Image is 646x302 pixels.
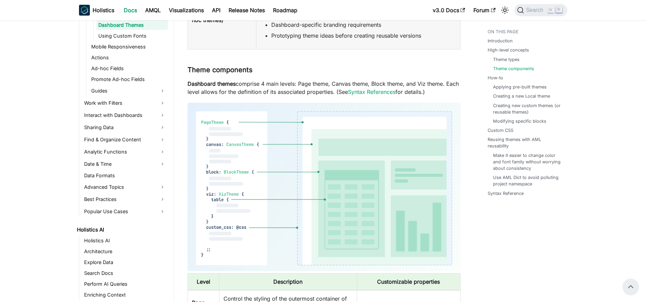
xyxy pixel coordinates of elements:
[82,247,168,256] a: Architecture
[493,102,561,115] a: Creating new custom themes (or reusable themes)
[82,194,168,205] a: Best Practices
[96,20,168,30] a: Dashboard Themes
[89,85,168,96] a: Guides
[208,5,224,16] a: API
[82,110,168,121] a: Interact with Dashboards
[500,5,510,16] button: Switch between dark and light mode (currently light mode)
[488,127,513,134] a: Custom CSS
[82,182,168,193] a: Advanced Topics
[188,103,461,271] img: Themes components
[82,122,168,133] a: Sharing Data
[165,5,208,16] a: Visualizations
[188,80,461,96] p: comprise 4 main levels: Page theme, Canvas theme, Block theme, and Viz theme. Each level allows f...
[623,279,639,295] button: Scroll back to top
[271,21,456,29] li: Dashboard-specific branding requirements
[555,7,562,13] kbd: K
[89,75,168,84] a: Promote Ad-hoc Fields
[377,278,440,285] b: Customizable properties
[273,278,302,285] b: Description
[469,5,500,16] a: Forum
[79,5,90,16] img: Holistics
[224,5,269,16] a: Release Notes
[82,134,168,145] a: Find & Organize Content
[348,88,395,95] a: Syntax References
[488,136,563,149] a: Reusing themes with AML reusability
[493,174,561,187] a: Use AML Dict to avoid polluting project namespace
[82,258,168,267] a: Explore Data
[493,84,547,90] a: Applying pre-built themes
[82,290,168,300] a: Enriching Context
[493,56,520,63] a: Theme types
[269,5,301,16] a: Roadmap
[141,5,165,16] a: AMQL
[96,31,168,41] a: Using Custom Fonts
[72,20,174,302] nav: Docs sidebar
[488,47,529,53] a: High-level concepts
[488,190,524,197] a: Syntax Reference
[192,8,246,23] b: Local themes (or ad-hoc themes)
[82,268,168,278] a: Search Docs
[488,75,503,81] a: How-to
[82,98,168,108] a: Work with Filters
[271,32,456,40] li: Prototyping theme ideas before creating reusable versions
[82,146,168,157] a: Analytic Functions
[493,65,534,72] a: Theme components
[493,118,546,124] a: Modifying specific blocks
[75,225,168,235] a: Holistics AI
[493,93,550,99] a: Creating a new Local theme
[89,53,168,62] a: Actions
[188,66,461,74] h3: Theme components
[429,5,469,16] a: v3.0 Docs
[488,38,513,44] a: Introduction
[89,42,168,52] a: Mobile Responsiveness
[547,7,554,13] kbd: ⌘
[93,6,114,14] b: Holistics
[82,171,168,180] a: Data Formats
[188,80,236,87] strong: Dashboard themes
[82,206,168,217] a: Popular Use Cases
[79,5,114,16] a: HolisticsHolistics
[89,64,168,73] a: Ad-hoc Fields
[120,5,141,16] a: Docs
[82,279,168,289] a: Perform AI Queries
[197,278,210,285] b: Level
[82,236,168,245] a: Holistics AI
[524,7,547,13] span: Search
[493,152,561,172] a: Make it easier to change color and font family without worrying about consistency
[82,159,168,169] a: Date & Time
[514,4,567,16] button: Search (Command+K)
